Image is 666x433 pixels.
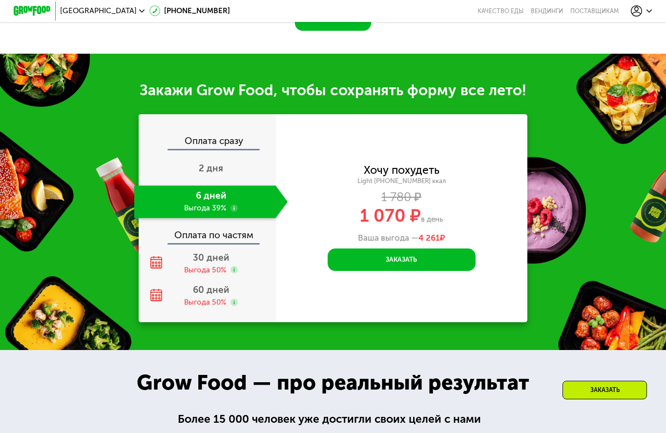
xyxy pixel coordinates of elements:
div: Grow Food — про реальный результат [123,367,543,399]
span: 2 дня [199,163,223,174]
div: Хочу похудеть [364,165,439,176]
span: ₽ [418,233,445,243]
span: 4 261 [418,233,440,243]
span: 1 070 ₽ [360,205,421,226]
span: 30 дней [193,252,229,263]
div: Выгода 50% [184,297,227,308]
a: Качество еды [478,7,523,15]
span: [GEOGRAPHIC_DATA] [60,7,137,15]
div: Заказать [562,381,647,399]
div: Выгода 50% [184,265,227,275]
button: Заказать [328,248,476,270]
a: [PHONE_NUMBER] [149,5,230,17]
div: Оплата по частям [140,222,275,243]
a: Вендинги [531,7,563,15]
div: поставщикам [570,7,619,15]
div: Ваша выгода — [276,233,527,243]
div: Light [PHONE_NUMBER] ккал [276,177,527,185]
div: Оплата сразу [140,127,275,149]
div: Более 15 000 человек уже достигли своих целей с нами [178,411,489,428]
span: в день [421,215,443,224]
div: 1 780 ₽ [276,192,527,203]
span: 60 дней [193,284,229,295]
